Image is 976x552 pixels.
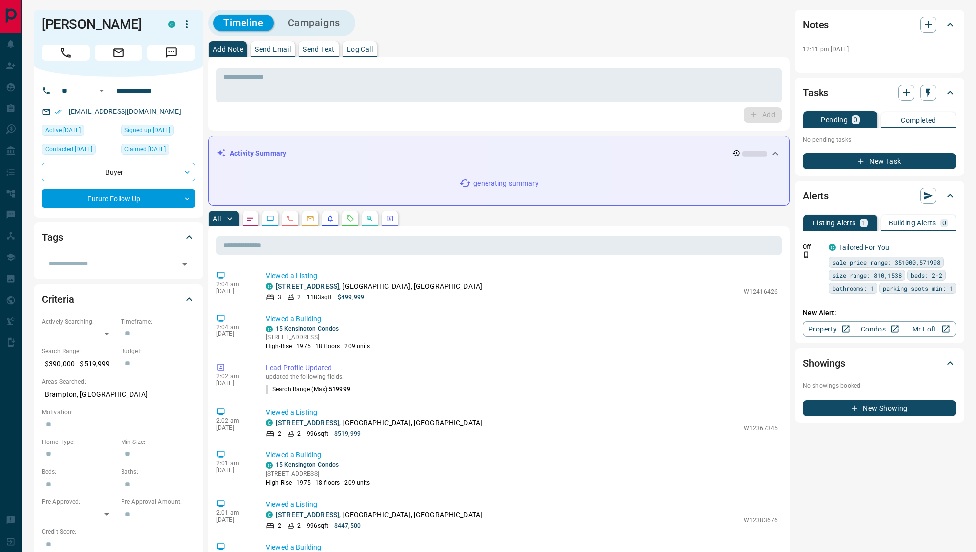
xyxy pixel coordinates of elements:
p: Home Type: [42,438,116,446]
p: Brampton, [GEOGRAPHIC_DATA] [42,386,195,403]
div: Thu Jul 24 2025 [42,144,116,158]
a: [EMAIL_ADDRESS][DOMAIN_NAME] [69,108,181,115]
p: 1 [862,220,866,226]
a: Condos [854,321,905,337]
svg: Requests [346,215,354,222]
span: Signed up [DATE] [124,125,170,135]
div: condos.ca [266,462,273,469]
button: Open [96,85,108,97]
p: Pending [821,116,848,123]
h2: Criteria [42,291,74,307]
span: Active [DATE] [45,125,81,135]
p: 0 [854,116,857,123]
p: Pre-Approved: [42,497,116,506]
h2: Alerts [803,188,829,204]
div: condos.ca [266,419,273,426]
div: Buyer [42,163,195,181]
svg: Email Verified [55,109,62,115]
svg: Opportunities [366,215,374,222]
h2: Showings [803,355,845,371]
p: 2 [278,429,281,438]
a: Property [803,321,854,337]
div: Sun Sep 28 2025 [42,125,116,139]
h2: Tags [42,229,63,245]
p: 2:04 am [216,324,251,331]
p: 2:02 am [216,373,251,380]
p: Lead Profile Updated [266,363,778,373]
div: condos.ca [266,326,273,332]
h2: Notes [803,17,829,33]
span: Claimed [DATE] [124,144,166,154]
p: W12416426 [744,287,778,296]
p: 2:01 am [216,460,251,467]
span: parking spots min: 1 [883,283,953,293]
p: 996 sqft [307,429,328,438]
div: condos.ca [829,244,836,251]
span: 519999 [329,386,350,393]
p: 996 sqft [307,521,328,530]
p: Add Note [213,46,243,53]
p: High-Rise | 1975 | 18 floors | 209 units [266,478,370,487]
a: Mr.Loft [905,321,956,337]
p: Send Email [255,46,291,53]
div: Alerts [803,184,956,208]
p: Log Call [347,46,373,53]
button: Open [178,257,192,271]
div: Showings [803,351,956,375]
p: All [213,215,221,222]
span: Call [42,45,90,61]
p: 2 [297,429,301,438]
div: condos.ca [266,511,273,518]
p: 2:01 am [216,509,251,516]
p: generating summary [473,178,538,189]
p: Building Alerts [889,220,936,226]
p: [DATE] [216,467,251,474]
svg: Notes [246,215,254,222]
p: [DATE] [216,288,251,295]
p: Completed [901,117,936,124]
p: Search Range (Max) : [266,385,350,394]
button: Campaigns [278,15,350,31]
p: , [GEOGRAPHIC_DATA], [GEOGRAPHIC_DATA] [276,510,482,520]
h1: [PERSON_NAME] [42,16,153,32]
div: Mon Jul 24 2023 [121,125,195,139]
p: Activity Summary [230,148,286,159]
p: Viewed a Listing [266,407,778,418]
p: Budget: [121,347,195,356]
p: [DATE] [216,424,251,431]
p: Timeframe: [121,317,195,326]
p: Beds: [42,467,116,476]
p: , [GEOGRAPHIC_DATA], [GEOGRAPHIC_DATA] [276,418,482,428]
p: 2 [297,521,301,530]
a: Tailored For You [839,243,889,251]
p: No showings booked [803,381,956,390]
div: Tags [42,225,195,249]
div: condos.ca [168,21,175,28]
p: 3 [278,293,281,302]
p: New Alert: [803,308,956,318]
div: Thu Jul 24 2025 [121,144,195,158]
p: [STREET_ADDRESS] [266,333,370,342]
div: Criteria [42,287,195,311]
p: No pending tasks [803,132,956,147]
button: Timeline [213,15,274,31]
p: High-Rise | 1975 | 18 floors | 209 units [266,342,370,351]
svg: Agent Actions [386,215,394,222]
p: - [803,56,956,66]
p: Pre-Approval Amount: [121,497,195,506]
p: updated the following fields: [266,373,778,380]
svg: Calls [286,215,294,222]
span: beds: 2-2 [911,270,942,280]
p: [DATE] [216,516,251,523]
svg: Listing Alerts [326,215,334,222]
span: Contacted [DATE] [45,144,92,154]
span: bathrooms: 1 [832,283,874,293]
span: Email [95,45,142,61]
p: Viewed a Listing [266,499,778,510]
p: Baths: [121,467,195,476]
p: Motivation: [42,408,195,417]
p: 1183 sqft [307,293,332,302]
p: 2 [297,293,301,302]
svg: Emails [306,215,314,222]
p: [STREET_ADDRESS] [266,469,370,478]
